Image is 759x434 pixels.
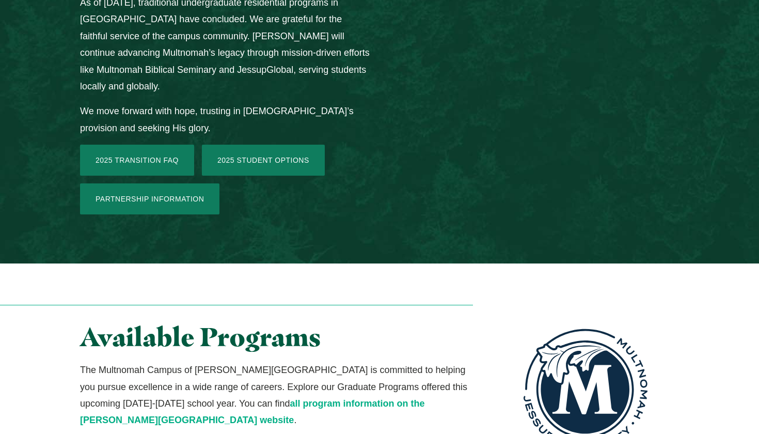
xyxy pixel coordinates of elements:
a: 2025 Transition FAQ [80,145,194,176]
h2: Available Programs [80,323,473,351]
p: The Multnomah Campus of [PERSON_NAME][GEOGRAPHIC_DATA] is committed to helping you pursue excelle... [80,362,473,429]
a: Partnership Information [80,183,219,214]
p: We move forward with hope, trusting in [DEMOGRAPHIC_DATA]’s provision and seeking His glory. [80,103,370,136]
a: 2025 Student Options [202,145,325,176]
